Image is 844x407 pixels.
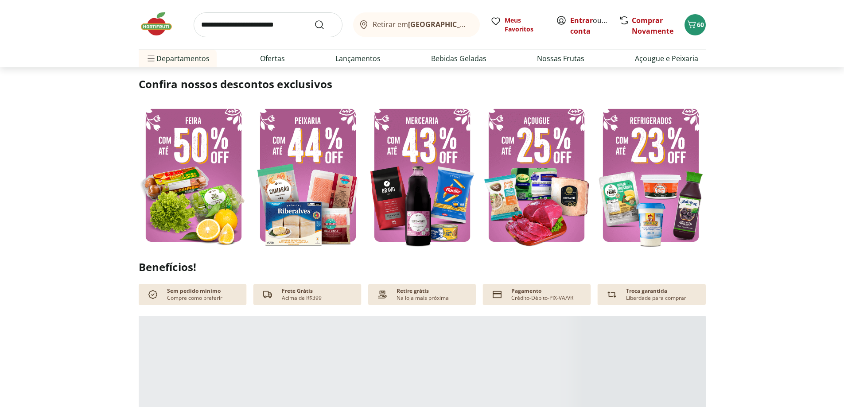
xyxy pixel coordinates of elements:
[353,12,480,37] button: Retirar em[GEOGRAPHIC_DATA]/[GEOGRAPHIC_DATA]
[282,295,322,302] p: Acima de R$399
[397,287,429,295] p: Retire grátis
[596,102,706,248] img: resfriados
[167,295,222,302] p: Compre como preferir
[482,102,591,248] img: açougue
[260,53,285,64] a: Ofertas
[139,77,706,91] h2: Confira nossos descontos exclusivos
[261,287,275,302] img: truck
[139,11,183,37] img: Hortifruti
[408,19,557,29] b: [GEOGRAPHIC_DATA]/[GEOGRAPHIC_DATA]
[335,53,381,64] a: Lançamentos
[139,102,249,248] img: feira
[194,12,342,37] input: search
[697,20,704,29] span: 60
[282,287,313,295] p: Frete Grátis
[685,14,706,35] button: Carrinho
[167,287,221,295] p: Sem pedido mínimo
[632,16,673,36] a: Comprar Novamente
[570,16,593,25] a: Entrar
[253,102,363,248] img: pescados
[490,16,545,34] a: Meus Favoritos
[146,287,160,302] img: check
[490,287,504,302] img: card
[146,48,156,69] button: Menu
[605,287,619,302] img: Devolução
[314,19,335,30] button: Submit Search
[373,20,471,28] span: Retirar em
[397,295,449,302] p: Na loja mais próxima
[367,102,477,248] img: mercearia
[626,295,686,302] p: Liberdade para comprar
[139,261,706,273] h2: Benefícios!
[431,53,486,64] a: Bebidas Geladas
[537,53,584,64] a: Nossas Frutas
[511,287,541,295] p: Pagamento
[635,53,698,64] a: Açougue e Peixaria
[570,15,610,36] span: ou
[375,287,389,302] img: payment
[570,16,619,36] a: Criar conta
[511,295,573,302] p: Crédito-Débito-PIX-VA/VR
[146,48,210,69] span: Departamentos
[505,16,545,34] span: Meus Favoritos
[626,287,667,295] p: Troca garantida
